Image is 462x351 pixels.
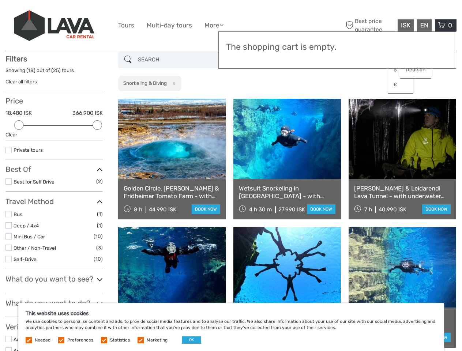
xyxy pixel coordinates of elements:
[400,63,431,76] a: Deutsch
[96,244,103,252] span: (3)
[35,337,50,343] label: Needed
[110,337,130,343] label: Statistics
[134,206,142,213] span: 8 h
[5,97,103,105] h3: Price
[96,177,103,186] span: (2)
[26,310,436,317] h5: This website uses cookies
[14,245,56,251] a: Other / Non-Travel
[28,67,34,74] label: 18
[364,206,372,213] span: 7 h
[168,79,178,87] button: x
[226,42,448,52] h3: The shopping cart is empty.
[135,53,222,66] input: SEARCH
[5,165,103,174] h3: Best Of
[147,20,192,31] a: Multi-day tours
[5,131,103,138] div: Clear
[14,223,39,229] a: Jeep / 4x4
[422,204,451,214] a: book now
[84,11,93,20] button: Open LiveChat chat widget
[72,109,103,117] label: 366.900 ISK
[14,256,37,262] a: Self-Drive
[5,299,103,307] h3: What do you want to do?
[388,78,413,91] a: £
[14,336,55,342] a: Adventure Vikings
[14,10,94,41] img: 523-13fdf7b0-e410-4b32-8dc9-7907fc8d33f7_logo_big.jpg
[5,109,32,117] label: 18.480 ISK
[147,337,168,343] label: Marketing
[124,185,220,200] a: Golden Circle, [PERSON_NAME] & Fridheimar Tomato Farm - with photos
[417,19,432,31] div: EN
[14,179,55,185] a: Best for Self Drive
[94,232,103,241] span: (10)
[97,221,103,230] span: (1)
[14,211,22,217] a: Bus
[307,204,335,214] a: book now
[388,63,413,76] a: $
[5,197,103,206] h3: Travel Method
[354,185,451,200] a: [PERSON_NAME] & Leidarendi Lava Tunnel - with underwater photos
[118,20,134,31] a: Tours
[67,337,93,343] label: Preferences
[379,206,406,213] div: 40.990 ISK
[14,234,45,239] a: Mini Bus / Car
[97,210,103,218] span: (1)
[123,80,167,86] h2: Snorkeling & Diving
[192,204,220,214] a: book now
[94,255,103,263] span: (10)
[149,206,176,213] div: 44.990 ISK
[278,206,305,213] div: 27.990 ISK
[344,17,396,33] span: Best price guarantee
[14,147,43,153] a: Private tours
[5,79,37,84] a: Clear all filters
[249,206,272,213] span: 4 h 30 m
[18,303,444,351] div: We use cookies to personalise content and ads, to provide social media features and to analyse ou...
[401,22,410,29] span: ISK
[5,275,103,283] h3: What do you want to see?
[5,54,27,63] strong: Filters
[5,322,103,331] h3: Verified Operators
[10,13,83,19] p: We're away right now. Please check back later!
[239,185,335,200] a: Wetsuit Snorkeling in [GEOGRAPHIC_DATA] - with underwater photos / From [GEOGRAPHIC_DATA]
[182,336,201,344] button: OK
[447,22,453,29] span: 0
[5,67,103,78] div: Showing ( ) out of ( ) tours
[204,20,224,31] a: More
[53,67,59,74] label: 25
